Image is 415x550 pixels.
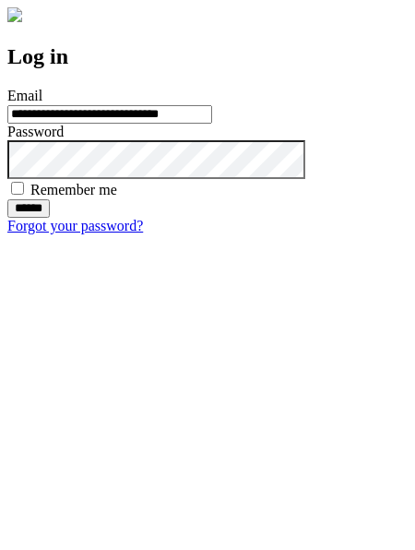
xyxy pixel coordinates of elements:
label: Password [7,124,64,139]
img: logo-4e3dc11c47720685a147b03b5a06dd966a58ff35d612b21f08c02c0306f2b779.png [7,7,22,22]
a: Forgot your password? [7,218,143,233]
label: Email [7,88,42,103]
label: Remember me [30,182,117,197]
h2: Log in [7,44,408,69]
